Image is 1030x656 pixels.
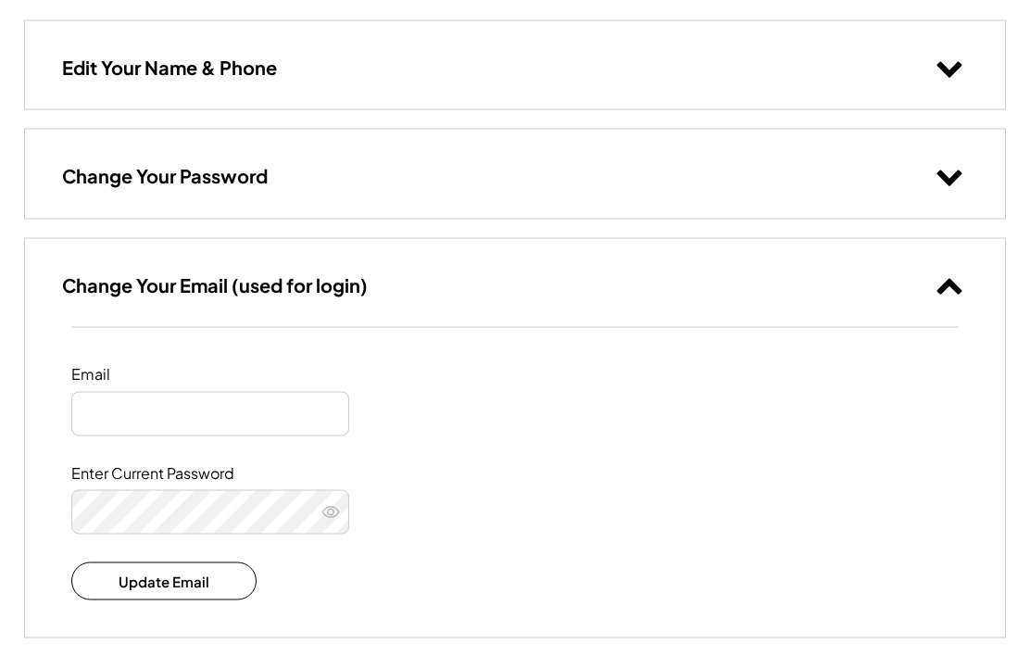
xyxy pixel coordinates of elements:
[62,56,277,80] h3: Edit Your Name & Phone
[71,464,257,484] div: Enter Current Password
[62,273,368,297] h3: Change Your Email (used for login)
[62,164,268,188] h3: Change Your Password
[71,562,257,600] button: Update Email
[71,365,257,385] div: Email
